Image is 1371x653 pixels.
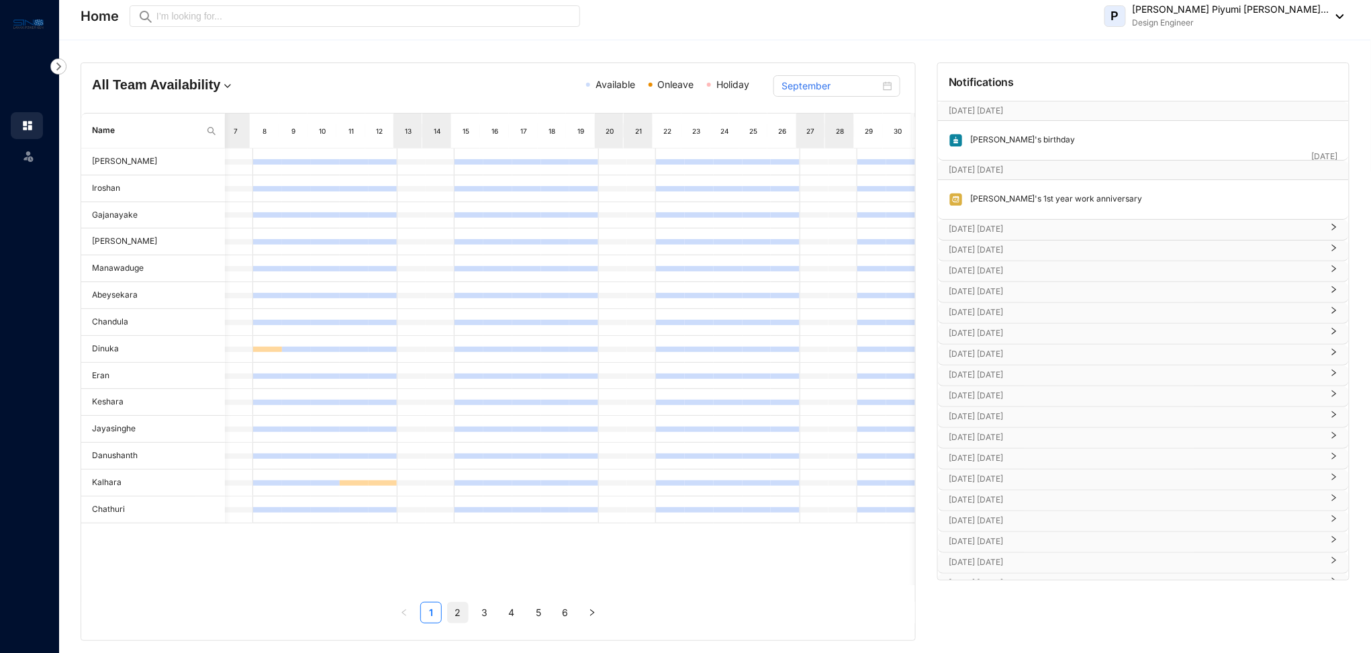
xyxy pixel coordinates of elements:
p: Home [81,7,119,26]
div: [DATE] [DATE] [938,470,1349,490]
span: right [1330,395,1338,398]
div: 8 [259,124,271,138]
div: 7 [230,124,242,138]
div: [DATE] [DATE] [938,241,1349,261]
span: Available [596,79,635,90]
p: [DATE] [DATE] [949,576,1322,590]
div: [DATE] [DATE] [938,511,1349,531]
span: right [1330,353,1338,356]
a: 4 [502,603,522,623]
p: [DATE] [DATE] [949,431,1322,444]
p: [DATE] [DATE] [949,347,1322,361]
li: 6 [555,602,576,623]
div: [DATE] [DATE] [938,490,1349,511]
p: [DATE] [DATE] [949,285,1322,298]
p: [DATE] [DATE] [949,163,1312,177]
p: Notifications [949,74,1014,90]
div: 30 [892,124,904,138]
span: right [1330,520,1338,523]
div: 17 [518,124,530,138]
span: left [400,609,408,617]
td: [PERSON_NAME] [81,148,225,175]
td: Eran [81,363,225,390]
a: 2 [448,603,468,623]
span: right [1330,541,1338,543]
div: 23 [691,124,702,138]
td: Jayasinghe [81,416,225,443]
td: Keshara [81,389,225,416]
input: I’m looking for... [156,9,572,24]
span: right [1330,312,1338,314]
div: [DATE] [DATE] [938,303,1349,323]
div: 29 [863,124,875,138]
p: [DATE] [DATE] [949,535,1322,548]
a: 1 [421,603,441,623]
td: Danushanth [81,443,225,470]
span: right [1330,499,1338,502]
button: left [393,602,415,623]
td: Chathuri [81,496,225,523]
li: Previous Page [393,602,415,623]
p: [PERSON_NAME]'s 1st year work anniversary [963,192,1143,207]
img: home.c6720e0a13eba0172344.svg [21,120,34,132]
div: [DATE] [DATE] [938,324,1349,344]
span: Onleave [658,79,694,90]
div: 20 [604,124,615,138]
img: anniversary.d4fa1ee0abd6497b2d89d817e415bd57.svg [949,192,963,207]
span: right [1330,291,1338,294]
div: 13 [403,124,414,138]
td: [PERSON_NAME] [81,228,225,255]
li: 1 [420,602,442,623]
div: 10 [317,124,328,138]
span: right [588,609,596,617]
div: [DATE] [DATE] [938,220,1349,240]
a: 5 [528,603,549,623]
p: [DATE] [1312,150,1338,163]
p: [DATE] [DATE] [949,264,1322,277]
div: [DATE] [DATE] [938,428,1349,448]
span: right [1330,478,1338,481]
p: [DATE] [DATE] [949,493,1322,507]
div: 9 [288,124,299,138]
td: Iroshan [81,175,225,202]
div: [DATE] [DATE] [938,261,1349,281]
div: 12 [374,124,385,138]
p: [PERSON_NAME] Piyumi [PERSON_NAME]... [1133,3,1329,16]
div: 16 [489,124,501,138]
h4: All Team Availability [92,75,362,94]
span: right [1330,374,1338,377]
input: Select month [782,79,880,93]
span: right [1330,270,1338,273]
p: [DATE] [DATE] [949,514,1322,527]
div: [DATE] [DATE] [938,407,1349,427]
p: [DATE] [DATE] [949,389,1322,402]
li: 5 [528,602,549,623]
td: Manawaduge [81,255,225,282]
div: [DATE] [DATE][DATE] [938,101,1349,120]
div: 21 [633,124,645,138]
span: right [1330,562,1338,564]
a: 3 [475,603,495,623]
li: Next Page [581,602,603,623]
li: 4 [501,602,522,623]
div: [DATE] [DATE] [938,345,1349,365]
span: right [1330,416,1338,419]
div: 24 [720,124,731,138]
p: [DATE] [DATE] [949,222,1322,236]
div: 26 [777,124,788,138]
div: 15 [461,124,472,138]
p: [DATE] [DATE] [949,326,1322,340]
div: 19 [575,124,587,138]
div: [DATE] [DATE] [938,365,1349,386]
span: P [1111,10,1119,22]
p: Design Engineer [1133,16,1329,30]
img: logo [13,16,44,32]
span: right [1330,437,1338,439]
span: right [1330,228,1338,231]
p: [DATE] [DATE] [949,306,1322,319]
div: 22 [662,124,673,138]
img: dropdown-black.8e83cc76930a90b1a4fdb6d089b7bf3a.svg [1329,14,1344,19]
span: right [1330,458,1338,460]
td: Gajanayake [81,202,225,229]
p: [DATE] [DATE] [949,368,1322,382]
